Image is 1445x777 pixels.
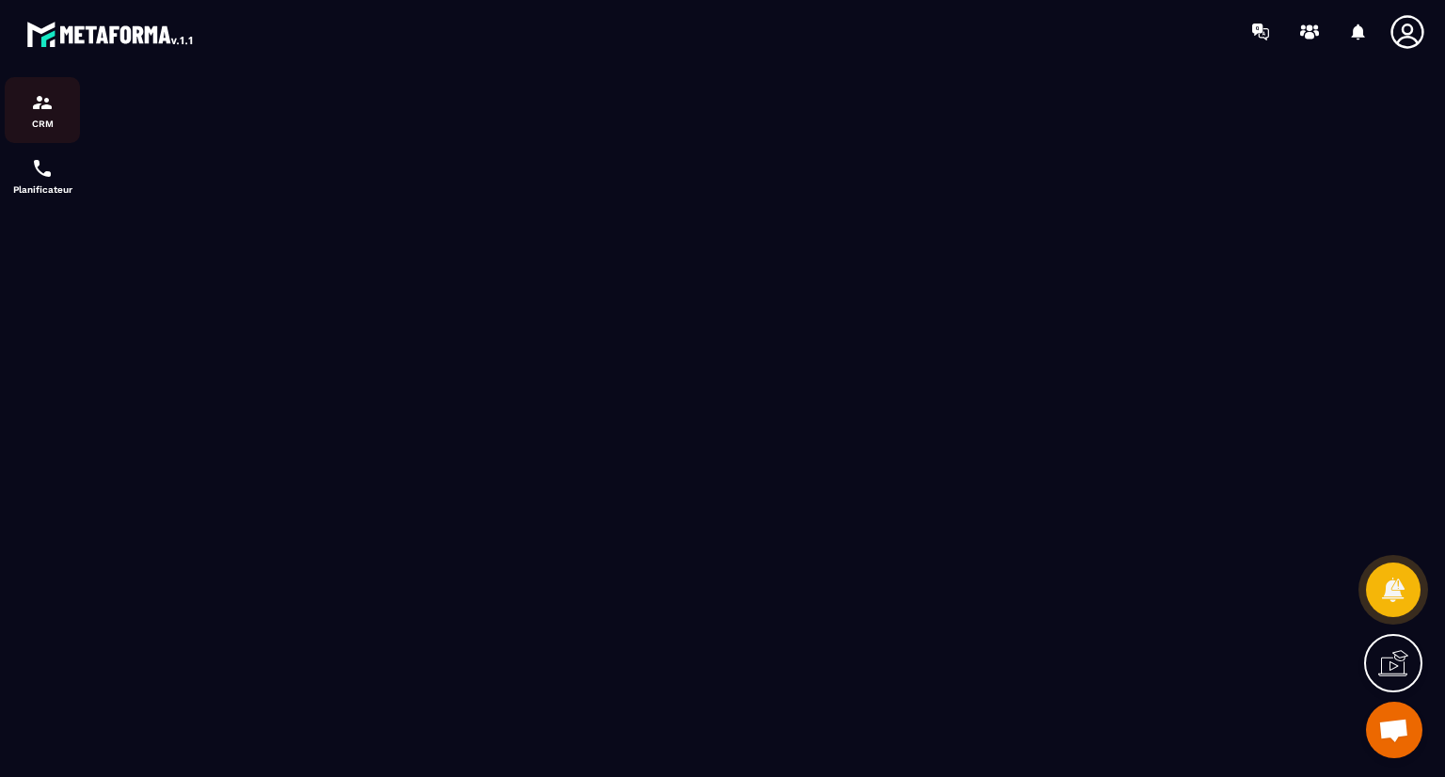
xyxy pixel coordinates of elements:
[5,143,80,209] a: schedulerschedulerPlanificateur
[31,91,54,114] img: formation
[31,157,54,180] img: scheduler
[26,17,196,51] img: logo
[1366,702,1422,758] div: Ouvrir le chat
[5,119,80,129] p: CRM
[5,184,80,195] p: Planificateur
[5,77,80,143] a: formationformationCRM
